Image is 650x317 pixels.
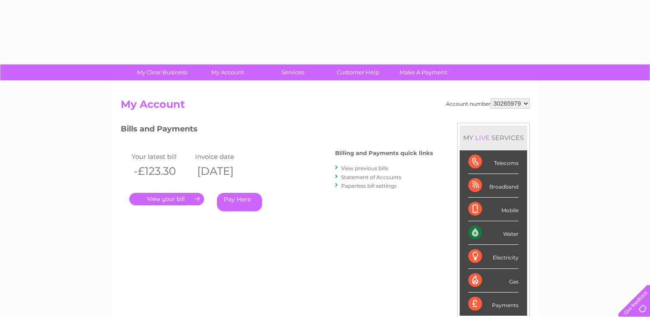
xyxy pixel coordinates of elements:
[121,123,433,138] h3: Bills and Payments
[127,64,198,80] a: My Clear Business
[468,150,519,174] div: Telecoms
[335,150,433,156] h4: Billing and Payments quick links
[193,151,257,162] td: Invoice date
[129,151,193,162] td: Your latest bill
[468,245,519,268] div: Electricity
[468,198,519,221] div: Mobile
[446,98,530,109] div: Account number
[193,162,257,180] th: [DATE]
[129,193,204,205] a: .
[468,174,519,198] div: Broadband
[341,174,401,180] a: Statement of Accounts
[192,64,263,80] a: My Account
[341,183,397,189] a: Paperless bill settings
[468,293,519,316] div: Payments
[468,221,519,245] div: Water
[217,193,262,211] a: Pay Here
[129,162,193,180] th: -£123.30
[121,98,530,115] h2: My Account
[323,64,394,80] a: Customer Help
[388,64,459,80] a: Make A Payment
[473,134,491,142] div: LIVE
[341,165,388,171] a: View previous bills
[257,64,328,80] a: Services
[468,269,519,293] div: Gas
[460,125,527,150] div: MY SERVICES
